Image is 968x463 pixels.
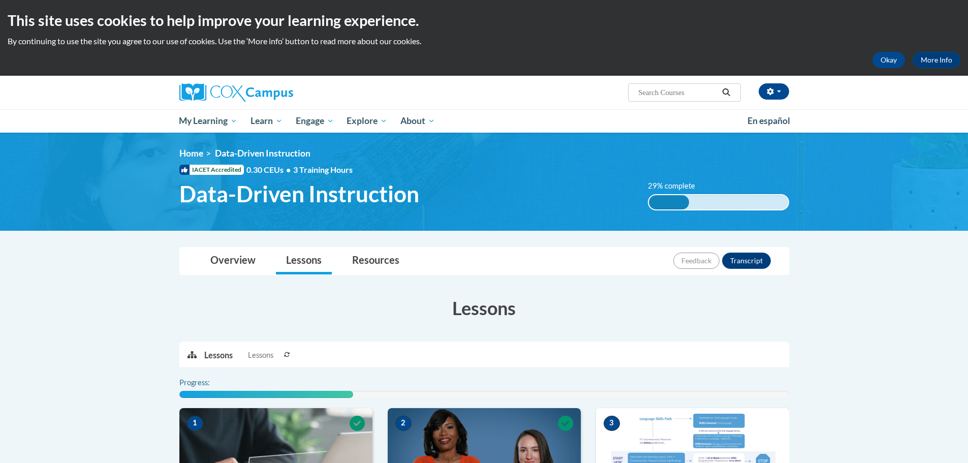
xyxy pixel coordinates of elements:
[722,253,771,269] button: Transcript
[637,86,719,99] input: Search Courses
[8,36,960,47] p: By continuing to use the site you agree to our use of cookies. Use the ‘More info’ button to read...
[215,148,310,159] span: Data-Driven Instruction
[179,148,203,159] a: Home
[719,86,734,99] button: Search
[164,109,804,133] div: Main menu
[179,180,419,207] span: Data-Driven Instruction
[340,109,394,133] a: Explore
[179,295,789,321] h3: Lessons
[296,115,334,127] span: Engage
[347,115,387,127] span: Explore
[187,416,203,431] span: 1
[200,248,266,274] a: Overview
[747,115,790,126] span: En español
[289,109,340,133] a: Engage
[246,164,293,175] span: 0.30 CEUs
[673,253,720,269] button: Feedback
[741,110,797,132] a: En español
[400,115,435,127] span: About
[872,52,905,68] button: Okay
[179,377,238,388] label: Progress:
[394,109,442,133] a: About
[179,83,372,102] a: Cox Campus
[293,165,353,174] span: 3 Training Hours
[8,10,960,30] h2: This site uses cookies to help improve your learning experience.
[649,195,689,209] div: 29% complete
[913,52,960,68] a: More Info
[204,350,233,361] p: Lessons
[179,83,293,102] img: Cox Campus
[173,109,244,133] a: My Learning
[759,83,789,100] button: Account Settings
[276,248,332,274] a: Lessons
[248,350,273,361] span: Lessons
[251,115,283,127] span: Learn
[648,180,706,192] label: 29% complete
[179,165,244,175] span: IACET Accredited
[342,248,410,274] a: Resources
[179,115,237,127] span: My Learning
[395,416,412,431] span: 2
[244,109,289,133] a: Learn
[286,165,291,174] span: •
[604,416,620,431] span: 3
